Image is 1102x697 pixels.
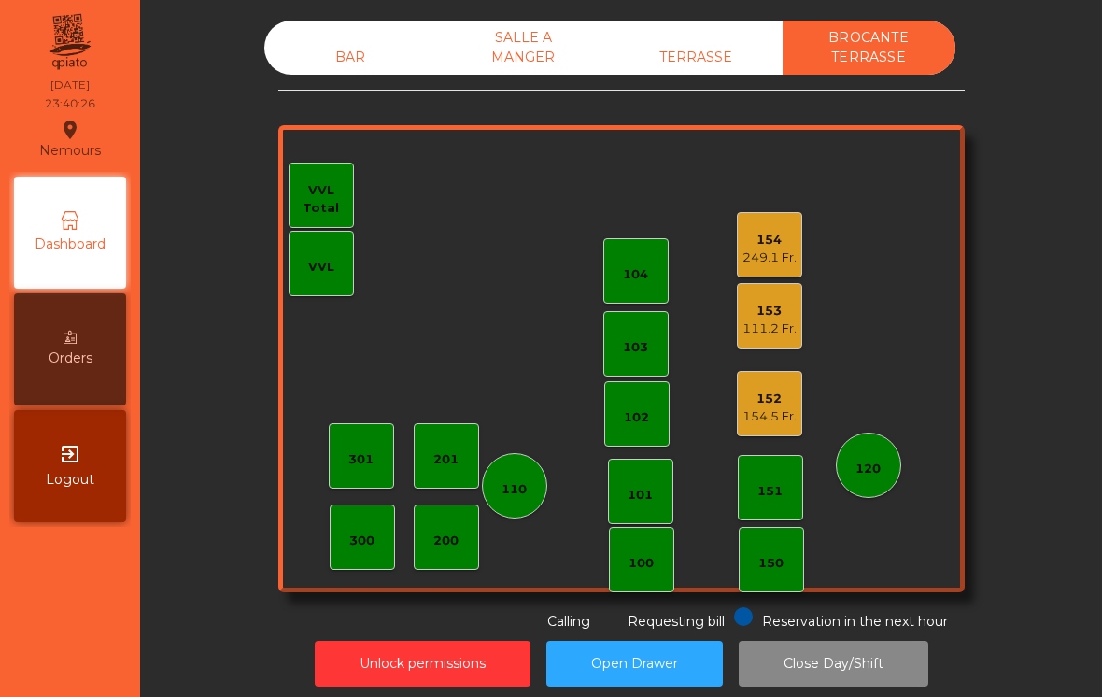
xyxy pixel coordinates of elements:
i: location_on [59,119,81,141]
div: 152 [742,390,797,408]
div: 201 [433,450,459,469]
div: BAR [264,40,437,75]
div: 249.1 Fr. [742,249,797,267]
div: 103 [623,338,648,357]
div: 150 [758,554,784,573]
div: 301 [348,450,374,469]
div: SALLE A MANGER [437,21,610,75]
div: BROCANTE TERRASSE [783,21,955,75]
div: 151 [757,482,783,501]
div: 200 [433,532,459,550]
span: Reservation in the next hour [762,613,948,630]
div: Nemours [39,116,101,163]
span: Orders [49,348,92,368]
span: Calling [547,613,590,630]
div: 110 [502,480,527,499]
div: 102 [624,408,649,427]
div: VVL [308,258,334,277]
div: 100 [629,554,654,573]
div: 111.2 Fr. [742,320,797,338]
div: [DATE] [50,77,90,93]
div: 153 [742,302,797,320]
div: VVL Total [290,181,353,218]
div: 104 [623,265,648,284]
button: Unlock permissions [315,641,530,687]
div: 120 [855,460,881,478]
button: Close Day/Shift [739,641,928,687]
div: 101 [628,486,653,505]
div: TERRASSE [610,40,783,75]
span: Logout [46,470,94,490]
div: 300 [349,532,374,550]
div: 154.5 Fr. [742,407,797,426]
i: exit_to_app [59,443,81,465]
button: Open Drawer [546,641,723,687]
span: Dashboard [35,235,106,254]
div: 23:40:26 [45,95,95,112]
div: 154 [742,231,797,249]
img: qpiato [47,9,92,75]
span: Requesting bill [628,613,725,630]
